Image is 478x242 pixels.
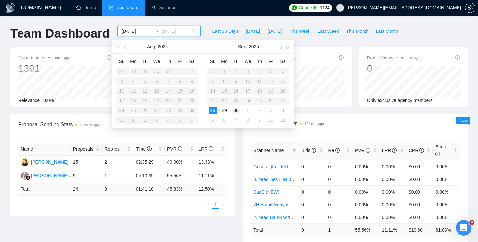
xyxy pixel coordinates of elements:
td: 13.33% [196,156,228,169]
td: 1 [102,169,133,183]
span: info-circle [312,148,316,153]
button: setting [465,3,475,13]
td: $0.00 [406,198,433,211]
span: [DATE] [267,28,282,35]
td: 0.00% [433,185,460,198]
th: Th [254,56,265,67]
span: Last Month [376,28,398,35]
td: 0.00% [379,173,406,185]
span: Last Week [317,28,339,35]
span: Proposals [73,146,94,153]
div: 2 [256,107,263,114]
td: 12.50 % [196,183,228,196]
td: 0 [325,173,352,185]
td: 0.00% [379,198,406,211]
button: 2025 [249,40,259,53]
a: AA[PERSON_NAME] [21,173,68,178]
div: 28 [209,107,217,114]
th: Fr [265,56,277,67]
div: 8 [244,116,252,124]
td: $0.00 [406,211,433,223]
td: 0.00% [352,173,379,185]
div: 29 [220,107,228,114]
span: dashboard [109,5,113,10]
td: $0.00 [406,185,433,198]
span: [DATE] [246,28,260,35]
td: Total [251,223,299,236]
span: Score [435,144,447,157]
td: 0.00% [433,173,460,185]
td: 0.00% [352,211,379,223]
span: 1124 [320,4,330,11]
a: 1 [212,201,219,208]
a: 3. headlines Наши услуги + не известна ЦА (минус наша ЦА) [253,177,381,182]
div: [PERSON_NAME] [31,159,68,166]
span: info-circle [419,148,424,153]
span: LRR [199,146,214,152]
span: info-circle [435,152,440,156]
td: 2025-10-02 [254,106,265,115]
span: info-circle [339,55,344,60]
th: Name [18,143,71,156]
td: 0 [299,160,326,173]
span: Only exclusive agency members [367,98,433,103]
td: 2025-10-01 [242,106,254,115]
td: 0.00% [379,185,406,198]
td: 55.56% [165,169,196,183]
td: 11.11 % [379,223,406,236]
th: Replies [102,143,133,156]
th: Fr [174,56,186,67]
span: Re [328,148,340,153]
span: Dashboard [117,5,139,10]
div: [PERSON_NAME] [31,172,68,179]
button: [DATE] [242,26,264,36]
td: 0 [299,198,326,211]
th: Sa [186,56,198,67]
span: user [338,6,342,10]
div: 7 [232,116,240,124]
input: Start date [121,28,151,35]
img: upwork-logo.png [292,5,297,10]
td: 2025-09-28 [207,106,219,115]
button: Last Week [314,26,342,36]
a: SaaS (NEW) [253,189,279,195]
div: 9 [256,116,263,124]
td: $0.00 [406,160,433,173]
td: 2025-10-03 [265,106,277,115]
span: filter [292,148,296,152]
div: 5 [209,116,217,124]
span: info-circle [209,146,213,151]
td: 1 [325,223,352,236]
td: 0 [325,211,352,223]
span: Scanner Breakdown [251,120,460,128]
th: Su [116,56,127,67]
span: Relevance [18,98,40,103]
button: Last Month [372,26,402,36]
img: logo [5,3,16,13]
a: setting [465,5,475,10]
div: 1 [244,107,252,114]
span: info-circle [178,146,182,151]
span: This Month [346,28,368,35]
div: 0 [367,62,419,75]
time: 9 hours ago [52,56,70,60]
span: This Week [289,28,310,35]
iframe: Intercom live chat [456,220,471,236]
td: 45.83 % [165,183,196,196]
th: Su [207,56,219,67]
td: 2025-10-06 [219,115,230,125]
img: VM [21,158,29,166]
div: 30 [232,107,240,114]
td: 0.00% [379,160,406,173]
span: swap-right [153,29,159,34]
div: 1391 [18,62,70,75]
span: to [153,29,159,34]
td: 2 [102,156,133,169]
h1: Team Dashboard [10,26,110,41]
a: 7H Наши?услуги + ?ЦА (минус наша ЦА) [253,202,340,207]
td: 0 [299,211,326,223]
td: 0 [325,185,352,198]
time: 10 hours ago [400,56,419,60]
td: 0.00% [352,198,379,211]
span: Bids [301,148,316,153]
